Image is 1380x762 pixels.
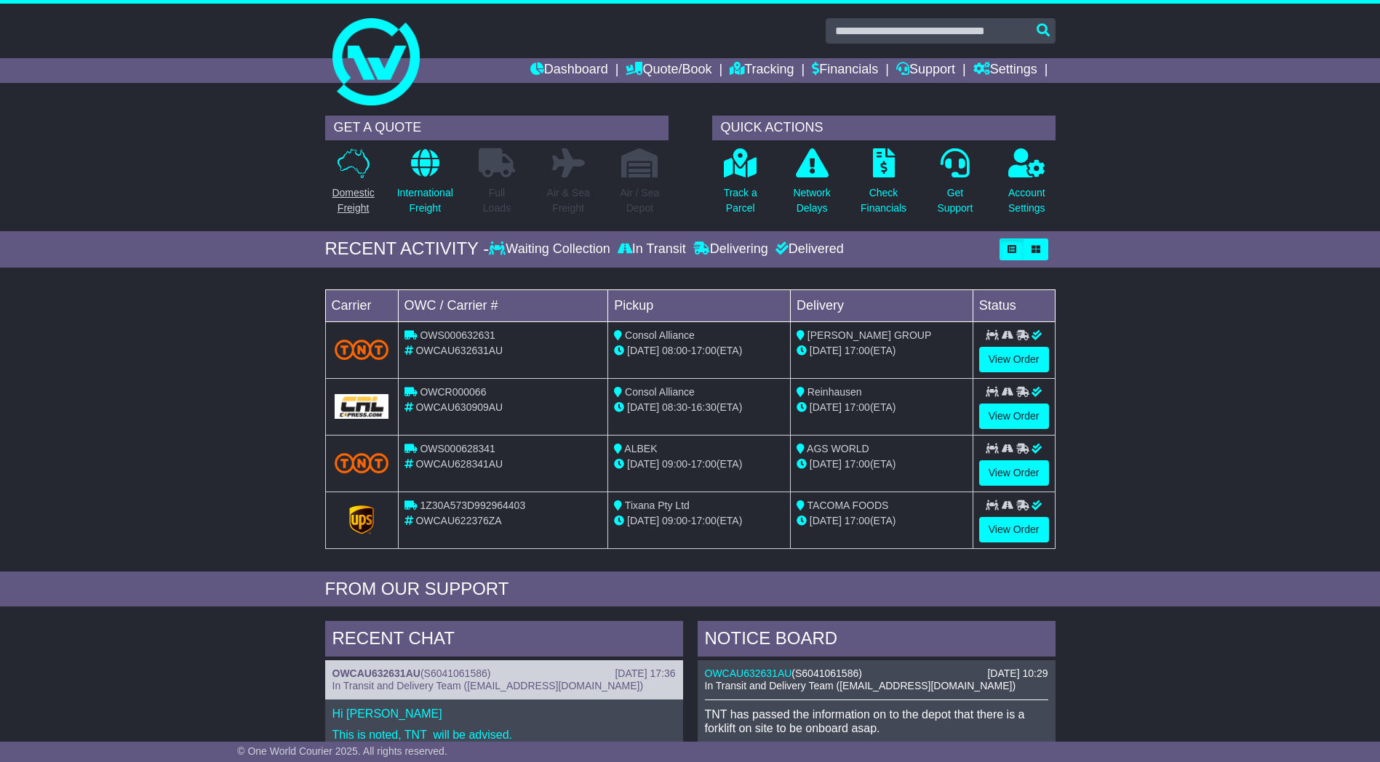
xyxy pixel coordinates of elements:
p: Domestic Freight [332,185,374,216]
a: OWCAU632631AU [332,667,420,679]
a: OWCAU632631AU [705,667,792,679]
div: (ETA) [797,400,967,415]
p: Get Support [937,185,973,216]
span: OWCAU632631AU [415,345,503,356]
span: [DATE] [627,401,659,413]
span: Tixana Pty Ltd [625,500,690,511]
a: Tracking [730,58,794,83]
a: View Order [979,460,1049,486]
div: QUICK ACTIONS [712,116,1056,140]
p: Network Delays [793,185,830,216]
span: 17:00 [691,345,717,356]
a: AccountSettings [1008,148,1046,224]
span: S6041061586 [795,667,858,679]
a: Support [896,58,955,83]
a: NetworkDelays [792,148,831,224]
p: Track a Parcel [724,185,757,216]
img: GetCarrierServiceLogo [349,505,374,534]
span: ALBEK [624,443,657,454]
p: Air / Sea Depot [621,185,660,216]
div: - (ETA) [614,343,784,358]
span: In Transit and Delivery Team ([EMAIL_ADDRESS][DOMAIN_NAME]) [332,680,644,691]
span: [PERSON_NAME] GROUP [807,329,931,341]
span: OWCAU628341AU [415,458,503,470]
span: In Transit and Delivery Team ([EMAIL_ADDRESS][DOMAIN_NAME]) [705,680,1016,691]
div: - (ETA) [614,513,784,529]
span: Consol Alliance [625,386,695,398]
div: FROM OUR SUPPORT [325,579,1056,600]
span: AGS WORLD [807,443,869,454]
span: OWS000632631 [420,329,495,341]
p: Check Financials [861,185,906,216]
td: Status [973,289,1055,321]
a: DomesticFreight [331,148,375,224]
span: 09:00 [662,458,687,470]
a: View Order [979,347,1049,372]
p: This is noted, TNT will be advised. [332,728,676,742]
a: View Order [979,404,1049,429]
div: RECENT CHAT [325,621,683,660]
span: OWCAU630909AU [415,401,503,413]
td: Pickup [608,289,791,321]
a: View Order [979,517,1049,542]
span: [DATE] [627,515,659,526]
div: [DATE] 10:29 [987,667,1048,680]
a: Track aParcel [723,148,758,224]
span: 09:00 [662,515,687,526]
span: TACOMA FOODS [807,500,889,511]
a: Quote/Book [626,58,711,83]
p: TNT has passed the information on to the depot that there is a forklift on site to be onboard asap. [705,707,1048,735]
span: © One World Courier 2025. All rights reserved. [237,745,447,757]
td: OWC / Carrier # [398,289,608,321]
div: (ETA) [797,343,967,358]
div: - (ETA) [614,457,784,472]
p: International Freight [397,185,453,216]
span: Consol Alliance [625,329,695,341]
span: [DATE] [810,401,842,413]
div: In Transit [614,241,690,257]
span: 1Z30A573D992964403 [420,500,525,511]
span: OWCR000066 [420,386,486,398]
span: S6041061586 [424,667,487,679]
div: RECENT ACTIVITY - [325,238,490,260]
td: Carrier [325,289,398,321]
p: Hi [PERSON_NAME] [332,707,676,721]
div: ( ) [705,667,1048,680]
span: [DATE] [627,458,659,470]
div: ( ) [332,667,676,680]
div: Delivering [690,241,772,257]
a: Dashboard [530,58,608,83]
span: 16:30 [691,401,717,413]
div: (ETA) [797,513,967,529]
p: Full Loads [479,185,515,216]
span: OWS000628341 [420,443,495,454]
span: 17:00 [845,345,870,356]
div: Waiting Collection [489,241,613,257]
span: [DATE] [810,345,842,356]
img: GetCarrierServiceLogo [335,394,389,419]
span: [DATE] [810,458,842,470]
p: Air & Sea Freight [547,185,590,216]
div: [DATE] 17:36 [615,667,675,680]
td: Delivery [790,289,973,321]
span: 17:00 [845,401,870,413]
div: (ETA) [797,457,967,472]
div: Delivered [772,241,844,257]
a: GetSupport [936,148,973,224]
a: Settings [973,58,1037,83]
img: TNT_Domestic.png [335,340,389,359]
p: Account Settings [1008,185,1045,216]
span: Reinhausen [807,386,862,398]
span: 17:00 [691,458,717,470]
span: 08:30 [662,401,687,413]
span: 17:00 [845,458,870,470]
div: GET A QUOTE [325,116,669,140]
span: [DATE] [810,515,842,526]
a: CheckFinancials [860,148,907,224]
span: 17:00 [845,515,870,526]
img: TNT_Domestic.png [335,453,389,473]
a: InternationalFreight [396,148,454,224]
span: OWCAU622376ZA [415,515,501,526]
span: 08:00 [662,345,687,356]
span: [DATE] [627,345,659,356]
